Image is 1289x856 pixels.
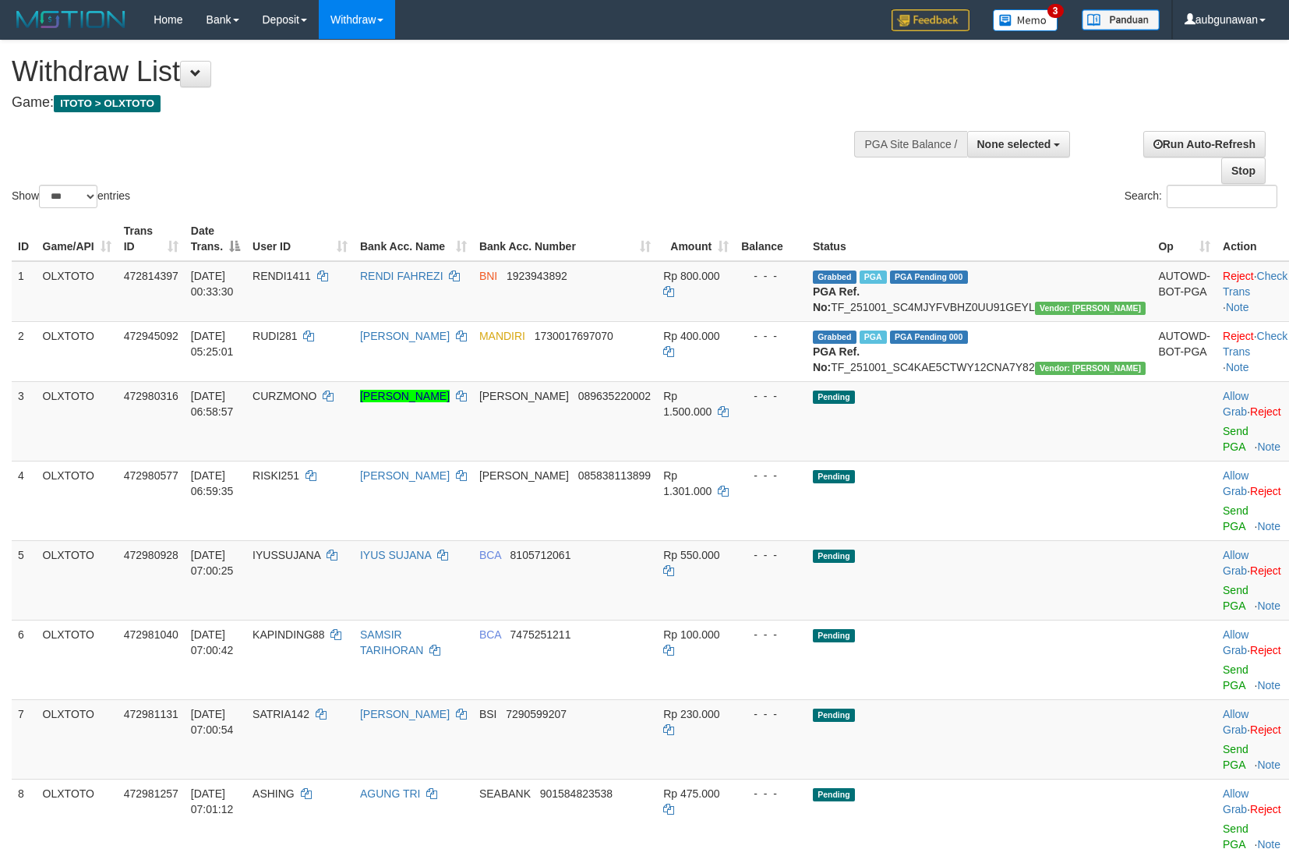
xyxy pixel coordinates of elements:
[185,217,246,261] th: Date Trans.: activate to sort column descending
[124,330,178,342] span: 472945092
[1223,549,1248,577] a: Allow Grab
[1257,600,1280,612] a: Note
[510,549,571,561] span: Copy 8105712061 to clipboard
[807,321,1153,381] td: TF_251001_SC4KAE5CTWY12CNA7Y82
[124,787,178,800] span: 472981257
[1152,217,1217,261] th: Op: activate to sort column ascending
[191,270,234,298] span: [DATE] 00:33:30
[1223,469,1250,497] span: ·
[360,270,443,282] a: RENDI FAHREZI
[124,628,178,641] span: 472981040
[1223,270,1287,298] a: Check Trans
[360,787,421,800] a: AGUNG TRI
[1223,469,1248,497] a: Allow Grab
[741,627,800,642] div: - - -
[479,270,497,282] span: BNI
[1223,822,1248,851] a: Send PGA
[246,217,354,261] th: User ID: activate to sort column ascending
[1250,405,1281,418] a: Reject
[1223,549,1250,577] span: ·
[735,217,807,261] th: Balance
[578,469,651,482] span: Copy 085838113899 to clipboard
[854,131,966,157] div: PGA Site Balance /
[12,540,37,620] td: 5
[1223,708,1248,736] a: Allow Grab
[191,787,234,815] span: [DATE] 07:01:12
[578,390,651,402] span: Copy 089635220002 to clipboard
[1223,628,1250,656] span: ·
[507,270,567,282] span: Copy 1923943892 to clipboard
[1257,759,1280,771] a: Note
[1226,301,1249,313] a: Note
[1143,131,1266,157] a: Run Auto-Refresh
[1221,157,1266,184] a: Stop
[37,217,118,261] th: Game/API: activate to sort column ascending
[741,328,800,344] div: - - -
[1223,663,1248,692] a: Send PGA
[890,271,968,284] span: PGA Pending
[813,391,855,404] span: Pending
[12,185,130,208] label: Show entries
[124,549,178,561] span: 472980928
[479,469,569,482] span: [PERSON_NAME]
[807,261,1153,322] td: TF_251001_SC4MJYFVBHZ0UU91GEYL
[663,469,712,497] span: Rp 1.301.000
[1223,787,1250,815] span: ·
[12,321,37,381] td: 2
[1223,504,1248,532] a: Send PGA
[479,787,531,800] span: SEABANK
[1250,803,1281,815] a: Reject
[1250,644,1281,656] a: Reject
[191,708,234,736] span: [DATE] 07:00:54
[1152,261,1217,322] td: AUTOWD-BOT-PGA
[741,468,800,483] div: - - -
[37,321,118,381] td: OLXTOTO
[12,699,37,779] td: 7
[813,271,856,284] span: Grabbed
[540,787,613,800] span: Copy 901584823538 to clipboard
[191,628,234,656] span: [DATE] 07:00:42
[813,285,860,313] b: PGA Ref. No:
[1223,743,1248,771] a: Send PGA
[741,706,800,722] div: - - -
[253,270,311,282] span: RENDI1411
[479,390,569,402] span: [PERSON_NAME]
[37,461,118,540] td: OLXTOTO
[813,550,855,563] span: Pending
[191,549,234,577] span: [DATE] 07:00:25
[1035,362,1146,375] span: Vendor URL: https://secure4.1velocity.biz
[479,708,497,720] span: BSI
[360,708,450,720] a: [PERSON_NAME]
[663,270,719,282] span: Rp 800.000
[890,331,968,344] span: PGA Pending
[657,217,735,261] th: Amount: activate to sort column ascending
[1250,564,1281,577] a: Reject
[813,709,855,722] span: Pending
[663,628,719,641] span: Rp 100.000
[360,390,450,402] a: [PERSON_NAME]
[37,540,118,620] td: OLXTOTO
[1226,361,1249,373] a: Note
[12,620,37,699] td: 6
[1167,185,1277,208] input: Search:
[191,390,234,418] span: [DATE] 06:58:57
[506,708,567,720] span: Copy 7290599207 to clipboard
[354,217,473,261] th: Bank Acc. Name: activate to sort column ascending
[535,330,613,342] span: Copy 1730017697070 to clipboard
[124,708,178,720] span: 472981131
[813,629,855,642] span: Pending
[892,9,969,31] img: Feedback.jpg
[253,708,309,720] span: SATRIA142
[860,271,887,284] span: Marked by aubadesyah
[1125,185,1277,208] label: Search:
[54,95,161,112] span: ITOTO > OLXTOTO
[253,390,316,402] span: CURZMONO
[1223,708,1250,736] span: ·
[741,547,800,563] div: - - -
[253,469,299,482] span: RISKI251
[12,8,130,31] img: MOTION_logo.png
[663,708,719,720] span: Rp 230.000
[1082,9,1160,30] img: panduan.png
[1035,302,1146,315] span: Vendor URL: https://secure4.1velocity.biz
[663,787,719,800] span: Rp 475.000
